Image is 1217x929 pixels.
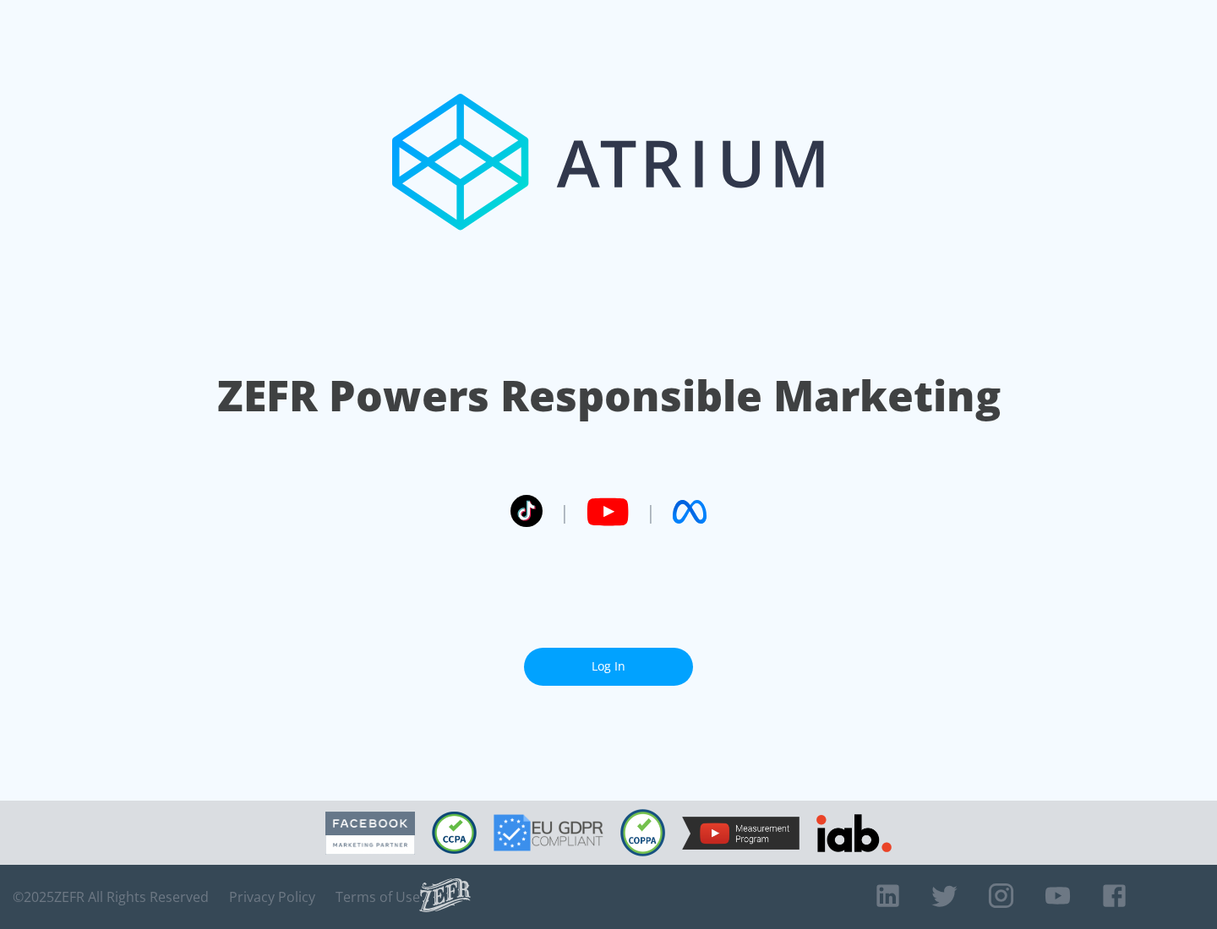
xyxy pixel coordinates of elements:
a: Log In [524,648,693,686]
img: GDPR Compliant [494,814,603,851]
img: Facebook Marketing Partner [325,812,415,855]
h1: ZEFR Powers Responsible Marketing [217,367,1001,425]
span: | [559,499,570,524]
img: IAB [816,814,892,852]
span: | [646,499,656,524]
img: COPPA Compliant [620,809,665,856]
img: CCPA Compliant [432,812,477,854]
span: © 2025 ZEFR All Rights Reserved [13,888,209,905]
img: YouTube Measurement Program [682,817,800,850]
a: Terms of Use [336,888,420,905]
a: Privacy Policy [229,888,315,905]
